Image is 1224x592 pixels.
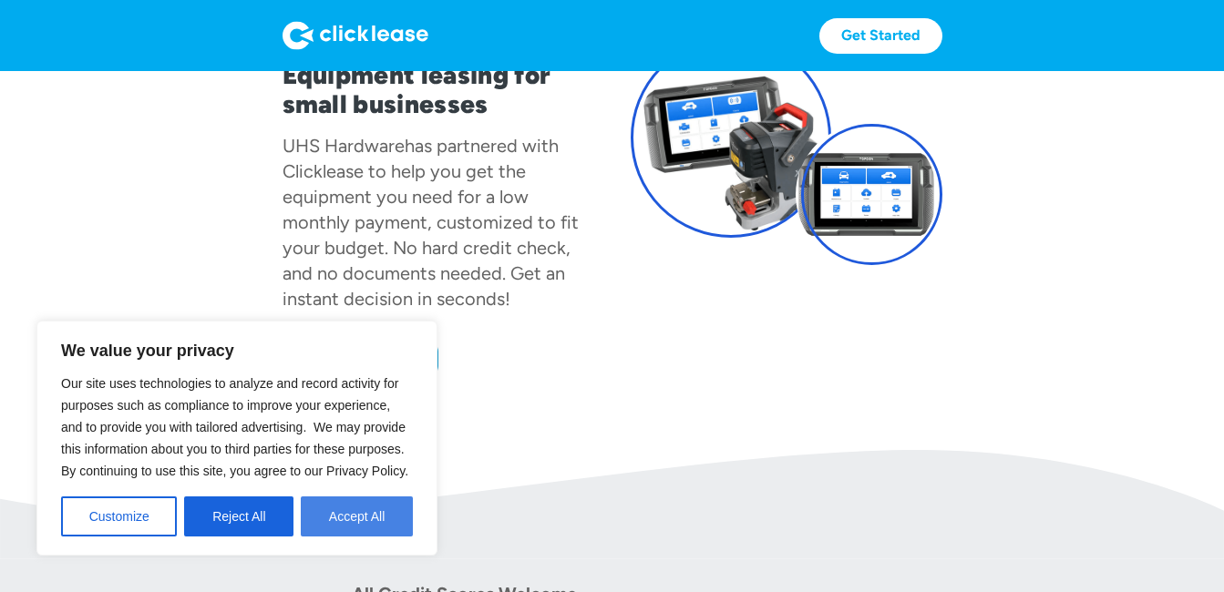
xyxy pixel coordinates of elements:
div: has partnered with Clicklease to help you get the equipment you need for a low monthly payment, c... [283,135,579,310]
span: Our site uses technologies to analyze and record activity for purposes such as compliance to impr... [61,376,408,478]
h1: Equipment leasing for small businesses [283,60,594,118]
a: Get Started [819,18,942,54]
button: Reject All [184,496,293,536]
button: Customize [61,496,177,536]
p: We value your privacy [61,340,413,362]
img: Logo [283,21,428,50]
div: We value your privacy [36,321,437,556]
div: UHS Hardware [283,135,405,157]
button: Accept All [301,496,413,536]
